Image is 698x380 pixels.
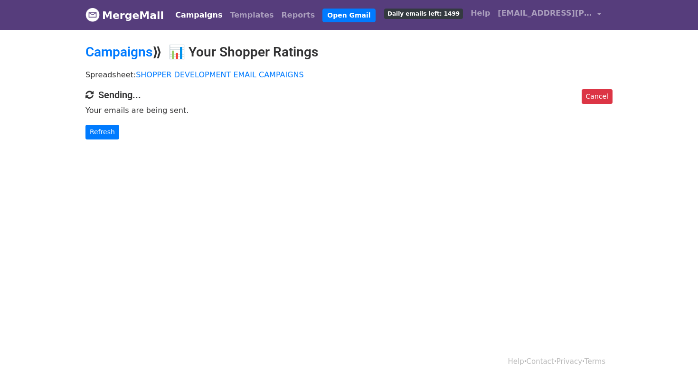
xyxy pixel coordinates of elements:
[85,44,152,60] a: Campaigns
[557,357,582,366] a: Privacy
[85,105,613,115] p: Your emails are being sent.
[322,9,375,22] a: Open Gmail
[85,8,100,22] img: MergeMail logo
[582,89,613,104] a: Cancel
[171,6,226,25] a: Campaigns
[380,4,467,23] a: Daily emails left: 1499
[585,357,605,366] a: Terms
[467,4,494,23] a: Help
[226,6,277,25] a: Templates
[85,44,613,60] h2: ⟫ 📊 Your Shopper Ratings
[384,9,463,19] span: Daily emails left: 1499
[85,5,164,25] a: MergeMail
[85,89,613,101] h4: Sending...
[136,70,304,79] a: SHOPPER DEVELOPMENT EMAIL CAMPAIGNS
[278,6,319,25] a: Reports
[85,125,119,139] a: Refresh
[508,357,524,366] a: Help
[527,357,554,366] a: Contact
[498,8,593,19] span: [EMAIL_ADDRESS][PERSON_NAME][DOMAIN_NAME]
[494,4,605,26] a: [EMAIL_ADDRESS][PERSON_NAME][DOMAIN_NAME]
[85,70,613,80] p: Spreadsheet:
